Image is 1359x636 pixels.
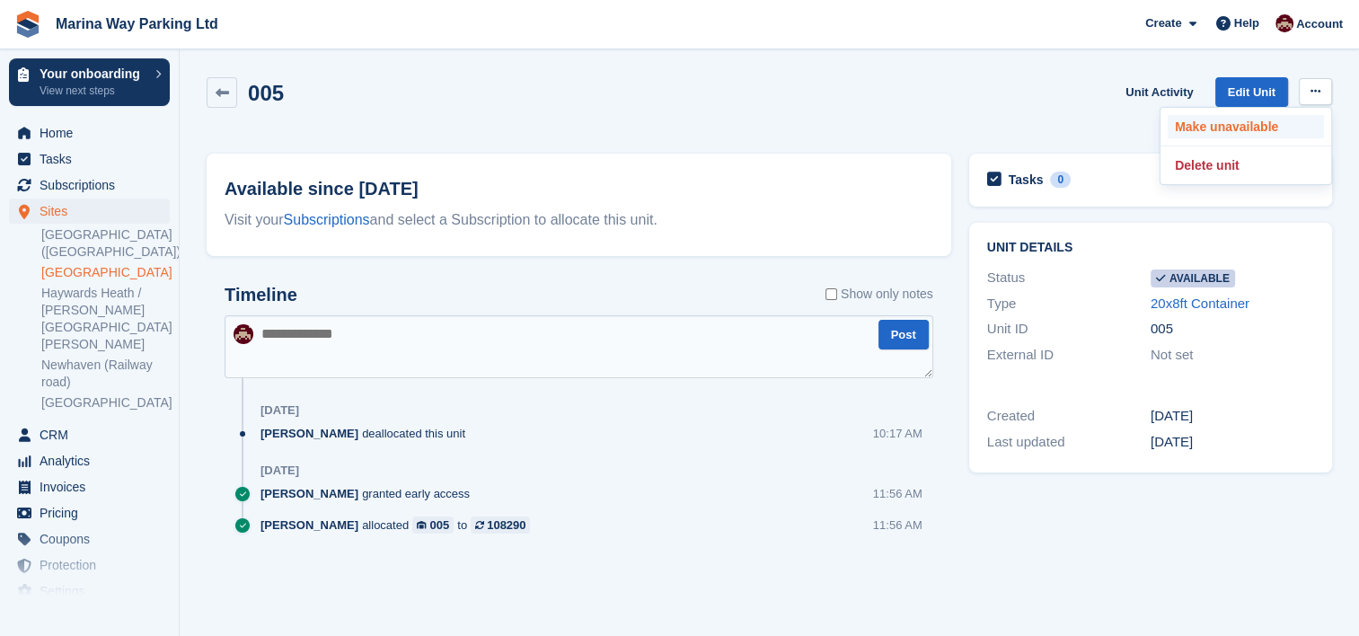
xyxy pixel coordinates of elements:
[873,425,922,442] div: 10:17 AM
[40,172,147,198] span: Subscriptions
[1151,269,1235,287] span: Available
[1151,319,1314,340] div: 005
[260,485,358,502] span: [PERSON_NAME]
[873,517,922,534] div: 11:56 AM
[9,552,170,578] a: menu
[1009,172,1044,188] h2: Tasks
[260,425,474,442] div: deallocated this unit
[471,517,530,534] a: 108290
[1275,14,1293,32] img: Daniel Finn
[430,517,450,534] div: 005
[412,517,454,534] a: 005
[40,422,147,447] span: CRM
[40,500,147,526] span: Pricing
[40,552,147,578] span: Protection
[987,268,1151,288] div: Status
[987,345,1151,366] div: External ID
[40,526,147,552] span: Coupons
[225,209,933,231] div: Visit your and select a Subscription to allocate this unit.
[40,146,147,172] span: Tasks
[41,394,170,411] a: [GEOGRAPHIC_DATA]
[260,403,299,418] div: [DATE]
[40,474,147,499] span: Invoices
[40,83,146,99] p: View next steps
[1151,296,1249,311] a: 20x8ft Container
[41,285,170,353] a: Haywards Heath / [PERSON_NAME][GEOGRAPHIC_DATA][PERSON_NAME]
[41,264,170,281] a: [GEOGRAPHIC_DATA]
[878,320,929,349] button: Post
[40,67,146,80] p: Your onboarding
[260,517,358,534] span: [PERSON_NAME]
[9,422,170,447] a: menu
[14,11,41,38] img: stora-icon-8386f47178a22dfd0bd8f6a31ec36ba5ce8667c1dd55bd0f319d3a0aa187defe.svg
[9,120,170,146] a: menu
[1296,15,1343,33] span: Account
[1118,77,1200,107] a: Unit Activity
[234,324,253,344] img: Daniel Finn
[825,285,837,304] input: Show only notes
[987,294,1151,314] div: Type
[41,357,170,391] a: Newhaven (Railway road)
[1145,14,1181,32] span: Create
[225,175,933,202] h2: Available since [DATE]
[1151,406,1314,427] div: [DATE]
[987,406,1151,427] div: Created
[1234,14,1259,32] span: Help
[40,448,147,473] span: Analytics
[1151,432,1314,453] div: [DATE]
[9,500,170,526] a: menu
[260,464,299,478] div: [DATE]
[9,448,170,473] a: menu
[987,319,1151,340] div: Unit ID
[9,474,170,499] a: menu
[1050,172,1071,188] div: 0
[487,517,525,534] div: 108290
[9,526,170,552] a: menu
[284,212,370,227] a: Subscriptions
[260,485,479,502] div: granted early access
[260,425,358,442] span: [PERSON_NAME]
[9,146,170,172] a: menu
[40,579,147,604] span: Settings
[1168,154,1324,177] a: Delete unit
[40,120,147,146] span: Home
[248,81,284,105] h2: 005
[40,199,147,224] span: Sites
[987,241,1314,255] h2: Unit details
[1215,77,1288,107] a: Edit Unit
[1168,115,1324,138] a: Make unavailable
[9,172,170,198] a: menu
[9,58,170,106] a: Your onboarding View next steps
[260,517,539,534] div: allocated to
[873,485,922,502] div: 11:56 AM
[225,285,297,305] h2: Timeline
[9,579,170,604] a: menu
[825,285,933,304] label: Show only notes
[987,432,1151,453] div: Last updated
[49,9,225,39] a: Marina Way Parking Ltd
[41,226,170,261] a: [GEOGRAPHIC_DATA] ([GEOGRAPHIC_DATA])
[1151,345,1314,366] div: Not set
[9,199,170,224] a: menu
